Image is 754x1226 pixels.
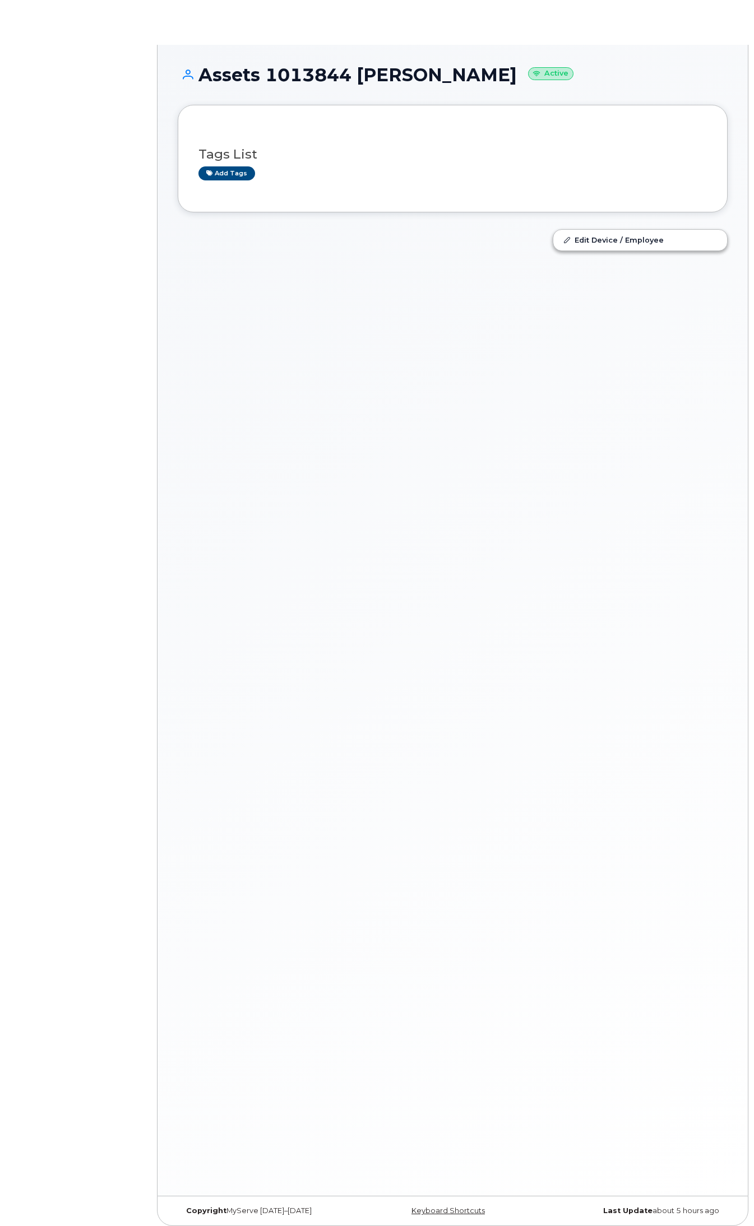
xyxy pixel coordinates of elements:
[198,166,255,180] a: Add tags
[411,1206,485,1215] a: Keyboard Shortcuts
[198,147,707,161] h3: Tags List
[178,65,728,85] h1: Assets 1013844 [PERSON_NAME]
[178,1206,361,1215] div: MyServe [DATE]–[DATE]
[553,230,727,250] a: Edit Device / Employee
[528,67,573,80] small: Active
[544,1206,728,1215] div: about 5 hours ago
[186,1206,226,1215] strong: Copyright
[603,1206,653,1215] strong: Last Update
